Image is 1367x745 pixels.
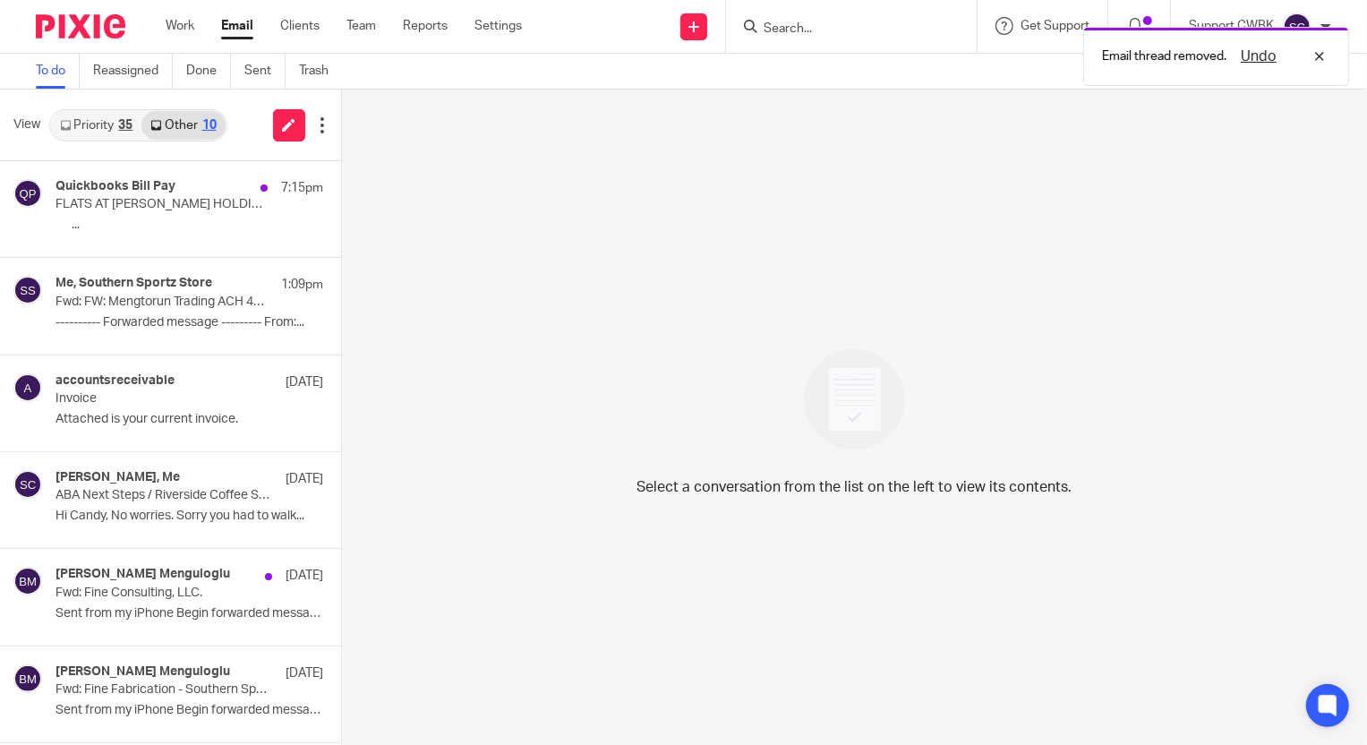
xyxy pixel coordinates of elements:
p: FLATS AT [PERSON_NAME] HOLDINGS LLC is approved for QuickBooks Bill Pay [56,197,269,212]
p: Select a conversation from the list on the left to view its contents. [637,476,1072,498]
a: Team [346,17,376,35]
a: Trash [299,54,342,89]
p: Fwd: Fine Consulting, LLC. [56,586,269,601]
img: image [792,338,917,462]
a: Settings [474,17,522,35]
p: Email thread removed. [1102,47,1226,65]
p: 1:09pm [281,276,323,294]
img: Pixie [36,14,125,39]
img: svg%3E [13,276,42,304]
p: Hi Candy, No worries. Sorry you had to walk... [56,509,323,524]
a: Sent [244,54,286,89]
span: View [13,116,40,134]
p: Invoice [56,391,269,407]
img: svg%3E [13,567,42,595]
p: [DATE] [286,470,323,488]
p: Attached is your current invoice. [56,412,323,427]
h4: accountsreceivable [56,373,175,389]
a: Clients [280,17,320,35]
div: 10 [202,119,217,132]
p: Sent from my iPhone Begin forwarded message: ... [56,606,323,621]
h4: Quickbooks Bill Pay [56,179,175,194]
p: Fwd: FW: Mengtorun Trading ACH 4047.20 [56,295,269,310]
button: Undo [1235,46,1282,67]
p: [DATE] [286,664,323,682]
img: svg%3E [1283,13,1311,41]
a: Other10 [141,111,225,140]
p: ABA Next Steps / Riverside Coffee Shop Invoices [56,488,269,503]
img: svg%3E [13,470,42,499]
div: 35 [118,119,132,132]
img: svg%3E [13,664,42,693]
img: svg%3E [13,179,42,208]
p: 7:15pm [281,179,323,197]
p: [DATE] [286,373,323,391]
p: [DATE] [286,567,323,585]
p: Sent from my iPhone Begin forwarded message: ... [56,703,323,718]
h4: [PERSON_NAME] Menguloglu [56,567,230,582]
a: Reassigned [93,54,173,89]
p: ---------- Forwarded message --------- From:... [56,315,323,330]
a: Priority35 [51,111,141,140]
p: ͏ ͏ ͏ ͏ ͏ ͏ ... [56,218,323,233]
a: Work [166,17,194,35]
h4: [PERSON_NAME] Menguloglu [56,664,230,680]
h4: [PERSON_NAME], Me [56,470,180,485]
a: Done [186,54,231,89]
h4: Me, Southern Sportz Store [56,276,212,291]
a: Reports [403,17,448,35]
p: Fwd: Fine Fabrication - Southern Sportz Store sign Design Revisions 1 [56,682,269,698]
img: svg%3E [13,373,42,402]
a: Email [221,17,253,35]
a: To do [36,54,80,89]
